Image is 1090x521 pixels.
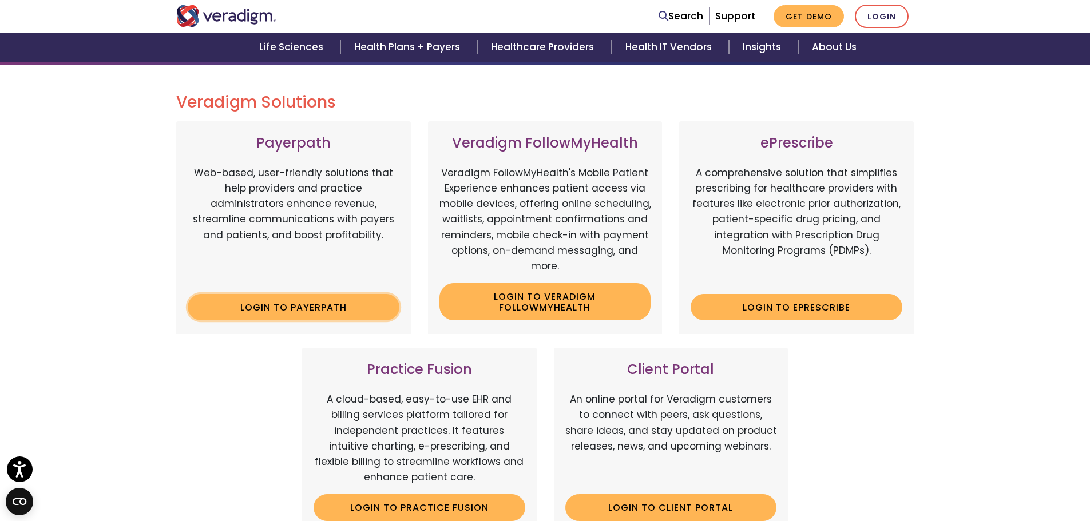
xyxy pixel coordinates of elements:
[188,165,399,285] p: Web-based, user-friendly solutions that help providers and practice administrators enhance revenu...
[855,5,909,28] a: Login
[314,494,525,520] a: Login to Practice Fusion
[340,33,477,62] a: Health Plans + Payers
[176,5,276,27] img: Veradigm logo
[798,33,870,62] a: About Us
[439,135,651,152] h3: Veradigm FollowMyHealth
[729,33,798,62] a: Insights
[439,165,651,274] p: Veradigm FollowMyHealth's Mobile Patient Experience enhances patient access via mobile devices, o...
[612,33,729,62] a: Health IT Vendors
[6,488,33,515] button: Open CMP widget
[691,135,902,152] h3: ePrescribe
[176,93,914,112] h2: Veradigm Solutions
[659,9,703,24] a: Search
[188,135,399,152] h3: Payerpath
[715,9,755,23] a: Support
[245,33,340,62] a: Life Sciences
[565,494,777,520] a: Login to Client Portal
[691,165,902,285] p: A comprehensive solution that simplifies prescribing for healthcare providers with features like ...
[188,294,399,320] a: Login to Payerpath
[439,283,651,320] a: Login to Veradigm FollowMyHealth
[314,361,525,378] h3: Practice Fusion
[774,5,844,27] a: Get Demo
[314,392,525,485] p: A cloud-based, easy-to-use EHR and billing services platform tailored for independent practices. ...
[691,294,902,320] a: Login to ePrescribe
[565,392,777,485] p: An online portal for Veradigm customers to connect with peers, ask questions, share ideas, and st...
[477,33,611,62] a: Healthcare Providers
[565,361,777,378] h3: Client Portal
